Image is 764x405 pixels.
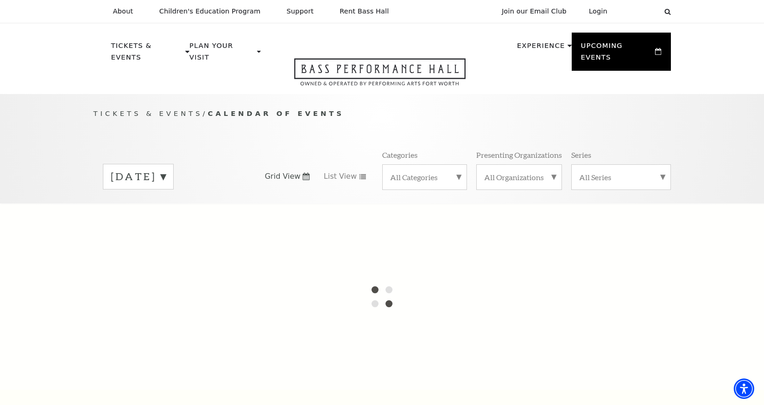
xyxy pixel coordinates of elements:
[111,169,166,184] label: [DATE]
[94,108,671,120] p: /
[581,40,653,68] p: Upcoming Events
[517,40,565,57] p: Experience
[261,58,499,94] a: Open this option
[484,172,554,182] label: All Organizations
[579,172,663,182] label: All Series
[390,172,459,182] label: All Categories
[265,171,301,182] span: Grid View
[113,7,133,15] p: About
[159,7,261,15] p: Children's Education Program
[287,7,314,15] p: Support
[208,109,344,117] span: Calendar of Events
[94,109,203,117] span: Tickets & Events
[476,150,562,160] p: Presenting Organizations
[111,40,183,68] p: Tickets & Events
[734,378,754,399] div: Accessibility Menu
[189,40,255,68] p: Plan Your Visit
[622,7,656,16] select: Select:
[571,150,591,160] p: Series
[324,171,357,182] span: List View
[382,150,418,160] p: Categories
[340,7,389,15] p: Rent Bass Hall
